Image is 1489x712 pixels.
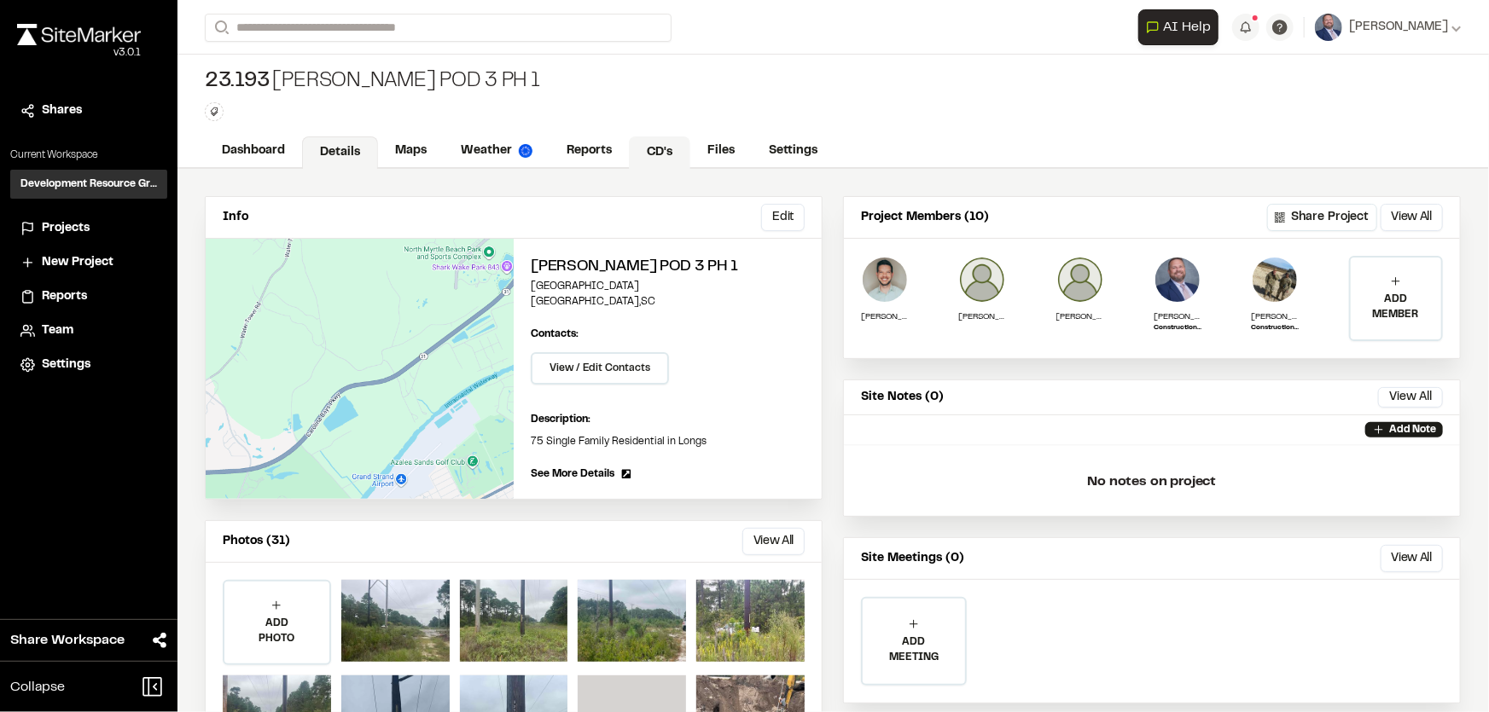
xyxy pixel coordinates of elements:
[1349,18,1448,37] span: [PERSON_NAME]
[1056,256,1104,304] img: Spencer Harrelson
[1163,17,1211,38] span: AI Help
[958,310,1006,323] p: [PERSON_NAME]
[531,434,805,449] p: 75 Single Family Residential in Longs
[531,412,805,427] p: Description:
[531,352,669,385] button: View / Edit Contacts
[10,677,65,698] span: Collapse
[1154,323,1201,333] p: Construction Services Manager
[861,549,964,568] p: Site Meetings (0)
[1138,9,1225,45] div: Open AI Assistant
[302,136,378,169] a: Details
[1381,545,1443,572] button: View All
[861,208,989,227] p: Project Members (10)
[1251,323,1299,333] p: Construction Rep.
[378,135,444,167] a: Maps
[761,204,805,231] button: Edit
[20,287,157,306] a: Reports
[42,356,90,374] span: Settings
[861,310,909,323] p: [PERSON_NAME]
[1381,204,1443,231] button: View All
[861,388,944,407] p: Site Notes (0)
[42,287,87,306] span: Reports
[42,101,82,120] span: Shares
[531,327,579,342] p: Contacts:
[1251,310,1299,323] p: [PERSON_NAME]
[519,144,532,158] img: precipai.png
[42,253,113,272] span: New Project
[444,135,550,167] a: Weather
[205,68,270,96] span: 23.193
[1389,422,1436,437] p: Add Note
[205,14,236,42] button: Search
[1154,310,1201,323] p: [PERSON_NAME]
[861,256,909,304] img: MARK E STOUGHTON JR
[531,294,805,310] p: [GEOGRAPHIC_DATA] , SC
[1351,292,1441,322] p: ADD MEMBER
[20,177,157,192] h3: Development Resource Group
[531,466,614,482] span: See More Details
[958,256,1006,304] img: Allen Oxendine
[205,135,302,167] a: Dashboard
[858,454,1446,509] p: No notes on project
[1267,204,1377,231] button: Share Project
[20,101,157,120] a: Shares
[17,45,141,61] div: Oh geez...please don't...
[20,253,157,272] a: New Project
[10,148,167,163] p: Current Workspace
[863,634,965,665] p: ADD MEETING
[550,135,629,167] a: Reports
[1315,14,1342,41] img: User
[42,321,73,340] span: Team
[205,68,540,96] div: [PERSON_NAME] Pod 3 Ph 1
[742,528,805,555] button: View All
[224,616,329,646] p: ADD PHOTO
[1138,9,1219,45] button: Open AI Assistant
[10,630,125,651] span: Share Workspace
[1378,387,1443,408] button: View All
[629,136,690,169] a: CD's
[223,532,290,551] p: Photos (31)
[223,208,248,227] p: Info
[20,321,157,340] a: Team
[42,219,90,238] span: Projects
[1154,256,1201,304] img: Jake Rosiek
[752,135,835,167] a: Settings
[690,135,752,167] a: Files
[17,24,141,45] img: rebrand.png
[205,102,224,121] button: Edit Tags
[20,219,157,238] a: Projects
[20,356,157,374] a: Settings
[1056,310,1104,323] p: [PERSON_NAME]
[531,256,805,279] h2: [PERSON_NAME] Pod 3 Ph 1
[1315,14,1462,41] button: [PERSON_NAME]
[1251,256,1299,304] img: Dillon Hackett
[531,279,805,294] p: [GEOGRAPHIC_DATA]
